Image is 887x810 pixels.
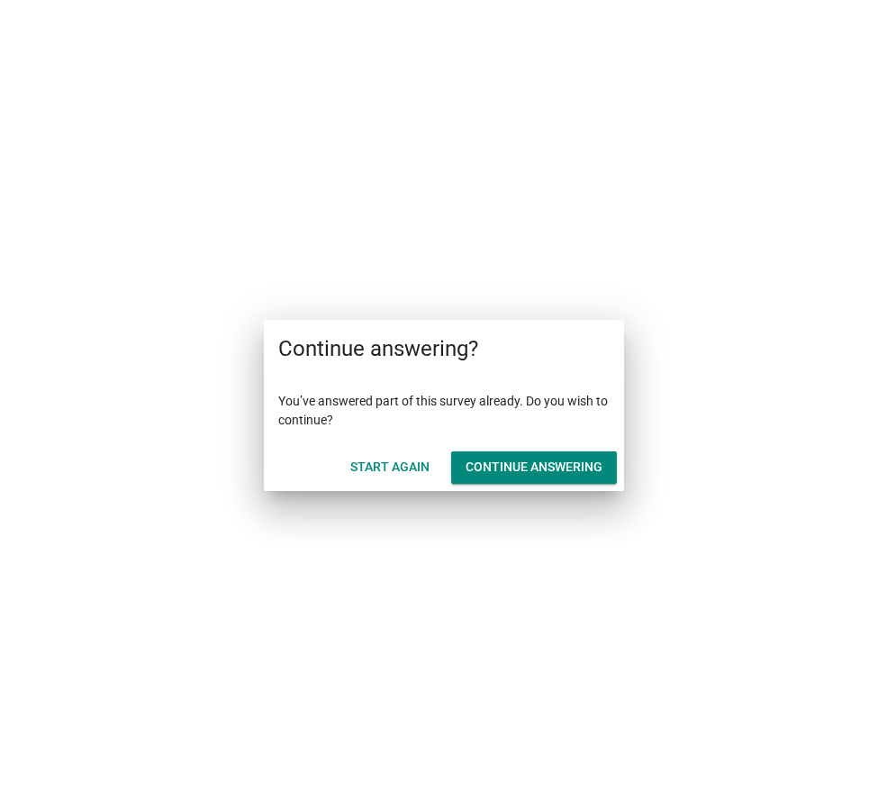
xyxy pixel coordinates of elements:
div: Continue answering? [264,320,624,378]
div: You’ve answered part of this survey already. Do you wish to continue? [264,378,624,444]
div: Start Again [350,458,430,477]
button: Continue answering [451,451,617,484]
div: Continue answering [466,458,602,477]
button: Start Again [336,451,444,484]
